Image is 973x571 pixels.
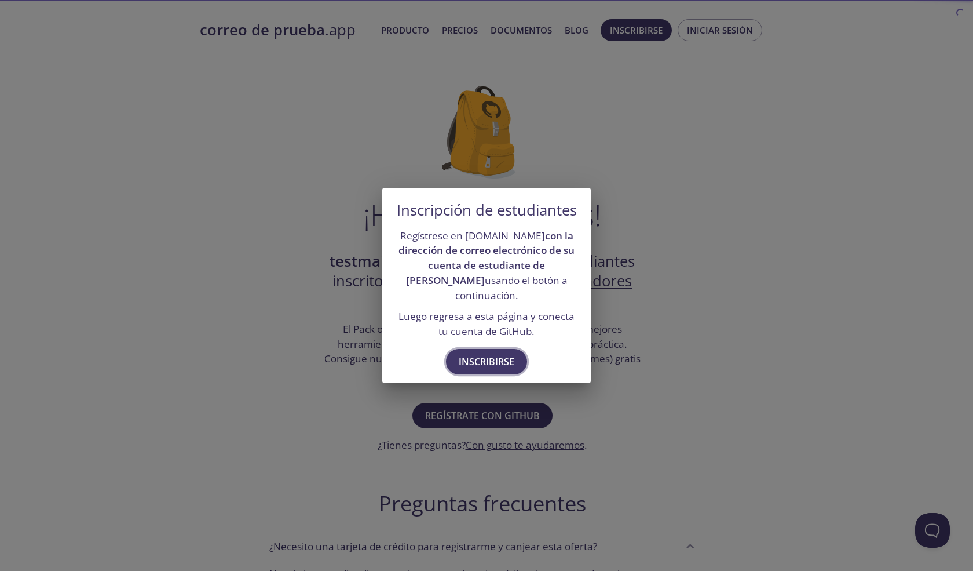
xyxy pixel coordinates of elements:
font: Inscripción de estudiantes [397,200,577,220]
font: Regístrese en [DOMAIN_NAME] [400,229,545,242]
font: Inscribirse [459,355,514,368]
font: usando el botón a continuación. [455,274,568,302]
button: Inscribirse [446,349,527,374]
font: Luego regresa a esta página y conecta tu cuenta de GitHub. [398,310,575,338]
